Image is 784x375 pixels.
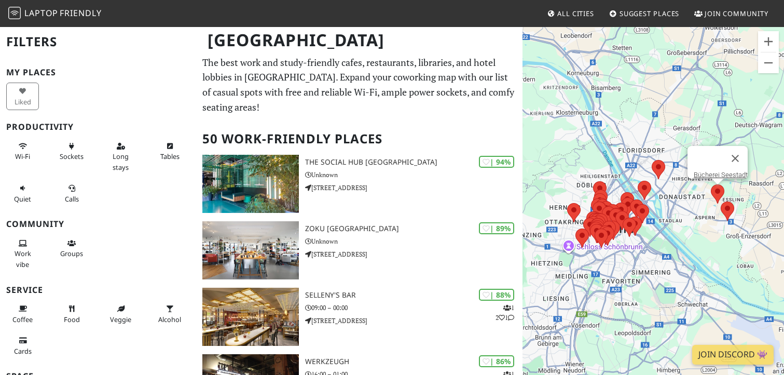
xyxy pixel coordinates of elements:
[14,194,31,204] span: Quiet
[55,180,88,207] button: Calls
[305,183,523,193] p: [STREET_ADDRESS]
[6,285,190,295] h3: Service
[305,236,523,246] p: Unknown
[305,303,523,313] p: 09:00 – 00:00
[113,152,129,171] span: Long stays
[723,146,748,171] button: Close
[694,171,748,179] a: Bücherei Seestadt
[24,7,58,19] span: Laptop
[305,158,523,167] h3: The Social Hub [GEOGRAPHIC_DATA]
[196,288,523,346] a: SELLENY'S Bar | 88% 121 SELLENY'S Bar 09:00 – 00:00 [STREET_ADDRESS]
[305,170,523,180] p: Unknown
[60,7,101,19] span: Friendly
[202,123,517,155] h2: 50 Work-Friendly Places
[6,300,39,328] button: Coffee
[65,194,79,204] span: Video/audio calls
[15,152,30,161] span: Stable Wi-Fi
[6,219,190,229] h3: Community
[15,249,31,269] span: People working
[14,346,32,356] span: Credit cards
[479,222,514,234] div: | 89%
[6,68,190,77] h3: My Places
[690,4,773,23] a: Join Community
[705,9,768,18] span: Join Community
[55,235,88,262] button: Groups
[479,355,514,367] div: | 86%
[104,300,137,328] button: Veggie
[758,31,779,52] button: Zoom in
[202,55,517,115] p: The best work and study-friendly cafes, restaurants, libraries, and hotel lobbies in [GEOGRAPHIC_...
[6,26,190,58] h2: Filters
[12,315,33,324] span: Coffee
[160,152,180,161] span: Work-friendly tables
[6,235,39,273] button: Work vibe
[202,221,299,279] img: Zoku Vienna
[543,4,598,23] a: All Cities
[60,152,84,161] span: Power sockets
[496,303,514,323] p: 1 2 1
[479,289,514,301] div: | 88%
[305,249,523,259] p: [STREET_ADDRESS]
[6,180,39,207] button: Quiet
[64,315,80,324] span: Food
[479,156,514,168] div: | 94%
[305,357,523,366] h3: WerkzeugH
[55,138,88,165] button: Sockets
[110,315,131,324] span: Veggie
[153,138,186,165] button: Tables
[153,300,186,328] button: Alcohol
[55,300,88,328] button: Food
[202,288,299,346] img: SELLENY'S Bar
[557,9,594,18] span: All Cities
[305,316,523,326] p: [STREET_ADDRESS]
[60,249,83,258] span: Group tables
[196,221,523,279] a: Zoku Vienna | 89% Zoku [GEOGRAPHIC_DATA] Unknown [STREET_ADDRESS]
[8,7,21,19] img: LaptopFriendly
[6,122,190,132] h3: Productivity
[620,9,680,18] span: Suggest Places
[196,155,523,213] a: The Social Hub Vienna | 94% The Social Hub [GEOGRAPHIC_DATA] Unknown [STREET_ADDRESS]
[104,138,137,176] button: Long stays
[305,291,523,300] h3: SELLENY'S Bar
[758,52,779,73] button: Zoom out
[605,4,684,23] a: Suggest Places
[202,155,299,213] img: The Social Hub Vienna
[199,26,521,55] h1: [GEOGRAPHIC_DATA]
[305,224,523,233] h3: Zoku [GEOGRAPHIC_DATA]
[6,138,39,165] button: Wi-Fi
[8,5,102,23] a: LaptopFriendly LaptopFriendly
[6,332,39,359] button: Cards
[692,345,774,365] a: Join Discord 👾
[158,315,181,324] span: Alcohol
